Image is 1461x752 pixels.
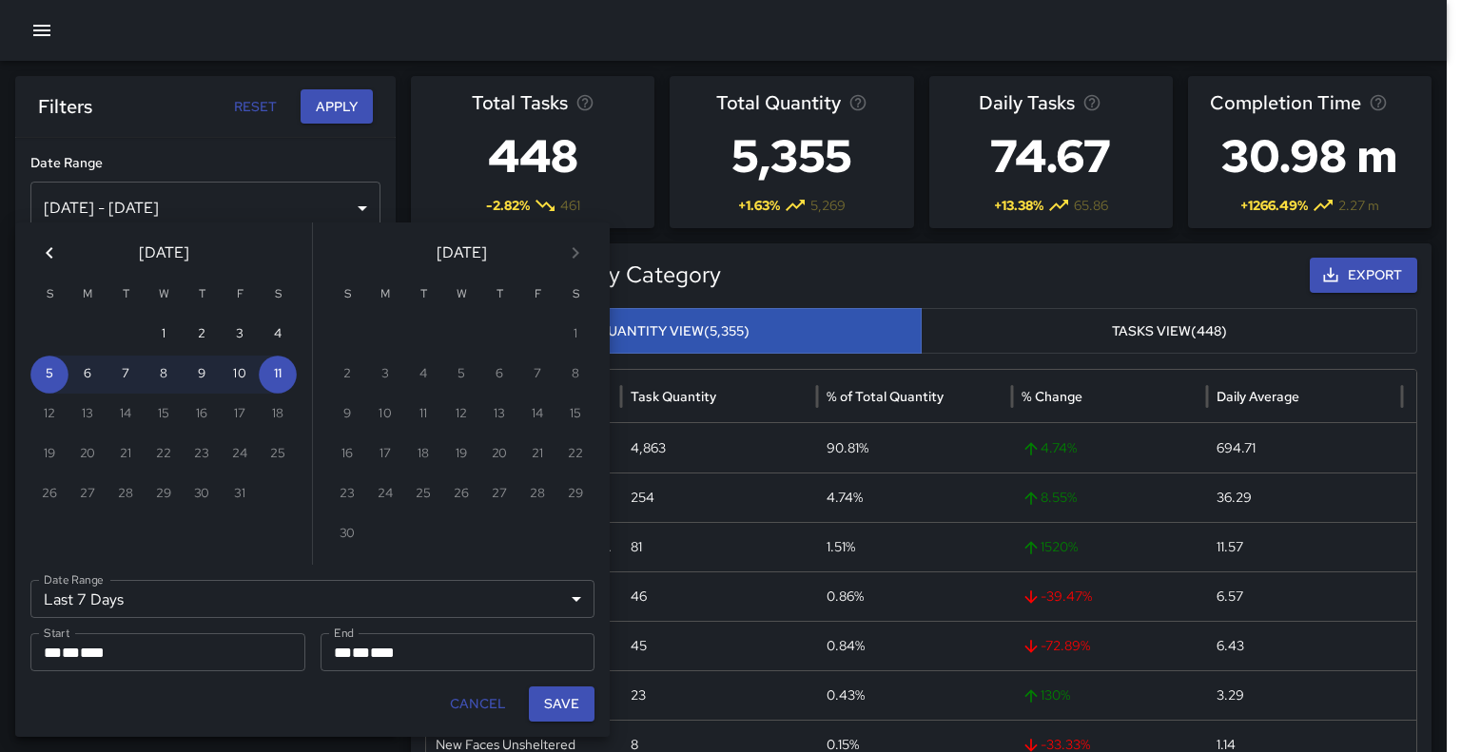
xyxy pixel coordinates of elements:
span: Wednesday [444,276,478,314]
span: Monday [368,276,402,314]
span: Sunday [330,276,364,314]
button: 4 [259,316,297,354]
span: Tuesday [108,276,143,314]
button: Cancel [442,686,514,722]
button: 1 [145,316,183,354]
button: 3 [221,316,259,354]
span: [DATE] [139,240,189,266]
span: Day [352,646,370,660]
label: End [334,625,354,641]
button: Save [529,686,594,722]
button: 7 [107,356,145,394]
button: 5 [30,356,68,394]
button: 6 [68,356,107,394]
button: Previous month [30,234,68,272]
span: Year [370,646,395,660]
span: Tuesday [406,276,440,314]
span: Saturday [261,276,295,314]
span: Sunday [32,276,67,314]
span: Monday [70,276,105,314]
span: Month [44,646,62,660]
span: Thursday [185,276,219,314]
span: Month [334,646,352,660]
button: 11 [259,356,297,394]
span: Wednesday [146,276,181,314]
label: Start [44,625,69,641]
button: 2 [183,316,221,354]
span: Saturday [558,276,593,314]
div: Last 7 Days [30,580,594,618]
button: 10 [221,356,259,394]
span: Friday [223,276,257,314]
span: [DATE] [437,240,487,266]
span: Year [80,646,105,660]
span: Thursday [482,276,516,314]
button: 8 [145,356,183,394]
span: Friday [520,276,555,314]
label: Date Range [44,571,104,588]
button: 9 [183,356,221,394]
span: Day [62,646,80,660]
